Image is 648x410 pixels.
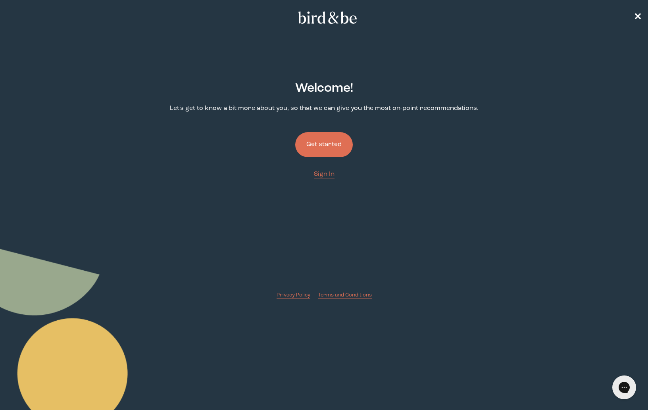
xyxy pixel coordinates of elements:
span: Terms and Conditions [318,293,372,298]
span: ✕ [634,13,642,22]
a: Get started [295,119,353,170]
a: ✕ [634,11,642,25]
a: Terms and Conditions [318,291,372,299]
span: Privacy Policy [277,293,310,298]
iframe: Gorgias live chat messenger [608,373,640,402]
a: Sign In [314,170,335,179]
p: Let's get to know a bit more about you, so that we can give you the most on-point recommendations. [170,104,479,113]
span: Sign In [314,171,335,177]
a: Privacy Policy [277,291,310,299]
button: Get started [295,132,353,157]
h2: Welcome ! [295,79,353,98]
